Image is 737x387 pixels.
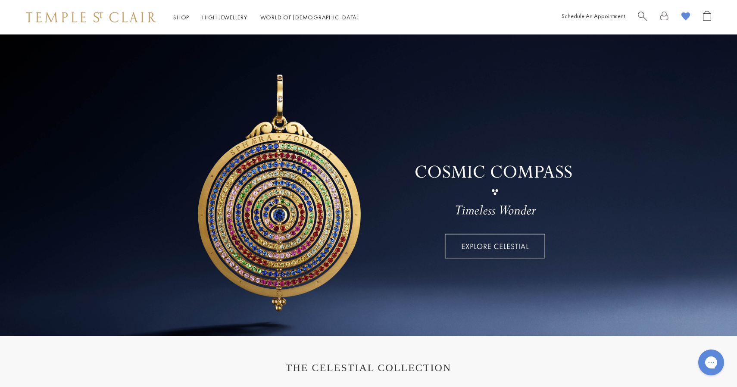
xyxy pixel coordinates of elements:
img: Temple St. Clair [26,12,156,22]
iframe: Gorgias live chat messenger [694,346,728,378]
nav: Main navigation [173,12,359,23]
a: Search [638,11,647,24]
a: View Wishlist [681,11,690,24]
a: Open Shopping Bag [703,11,711,24]
h1: THE CELESTIAL COLLECTION [34,362,703,374]
a: Schedule An Appointment [562,12,625,20]
a: High JewelleryHigh Jewellery [202,13,247,21]
a: ShopShop [173,13,189,21]
a: World of [DEMOGRAPHIC_DATA]World of [DEMOGRAPHIC_DATA] [260,13,359,21]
